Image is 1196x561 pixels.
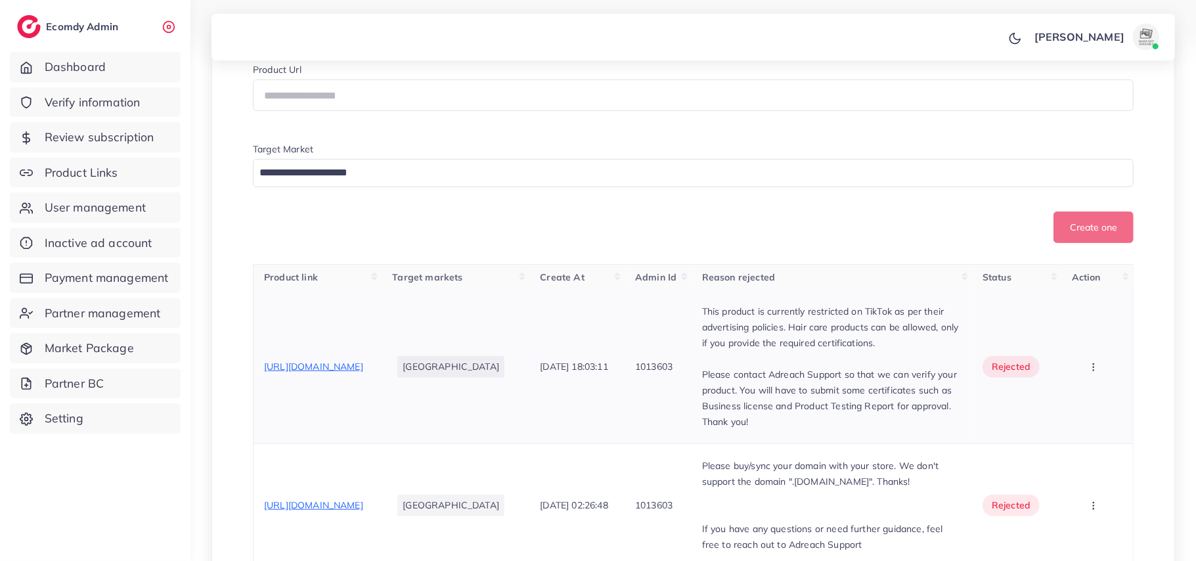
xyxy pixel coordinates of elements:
p: [DATE] 02:26:48 [540,497,608,513]
span: [URL][DOMAIN_NAME] [264,499,363,511]
span: Dashboard [45,58,106,76]
a: [PERSON_NAME]avatar [1027,24,1164,50]
p: [PERSON_NAME] [1034,29,1124,45]
p: [DATE] 18:03:11 [540,359,608,374]
li: [GEOGRAPHIC_DATA] [397,356,504,377]
p: Please contact Adreach Support so that we can verify your product. You will have to submit some c... [702,367,962,430]
span: Setting [45,410,83,427]
img: avatar [1133,24,1159,50]
span: Partner BC [45,375,104,392]
li: [GEOGRAPHIC_DATA] [397,495,504,516]
span: Reason rejected [702,271,775,283]
p: 1013603 [635,497,673,513]
a: Payment management [10,263,181,293]
a: Partner management [10,298,181,328]
span: User management [45,199,146,216]
label: Product Url [253,63,301,76]
a: Setting [10,403,181,434]
input: Search for option [255,163,1117,183]
span: Action [1072,271,1101,283]
a: Dashboard [10,52,181,82]
span: Market Package [45,340,134,357]
img: logo [17,15,41,38]
span: [URL][DOMAIN_NAME] [264,361,363,372]
p: 1013603 [635,359,673,374]
span: Status [983,271,1011,283]
button: Create one [1053,212,1134,243]
a: Partner BC [10,369,181,399]
span: Payment management [45,269,169,286]
span: Inactive ad account [45,235,152,252]
span: Admin Id [635,271,676,283]
span: Target markets [392,271,462,283]
span: Product Links [45,164,118,181]
span: rejected [992,360,1030,373]
span: Product link [264,271,318,283]
h2: Ecomdy Admin [46,20,122,33]
a: Inactive ad account [10,228,181,258]
p: Please buy/sync your domain with your store. We don't support the domain ".[DOMAIN_NAME]". Thanks! [702,458,962,489]
span: Create At [540,271,584,283]
span: Review subscription [45,129,154,146]
a: logoEcomdy Admin [17,15,122,38]
p: This product is currently restricted on TikTok as per their advertising policies. Hair care produ... [702,303,962,351]
div: Search for option [253,159,1134,187]
a: User management [10,192,181,223]
label: Target Market [253,143,313,156]
span: Partner management [45,305,161,322]
p: If you have any questions or need further guidance, feel free to reach out to Adreach Support [702,521,962,552]
span: rejected [992,499,1030,512]
span: Verify information [45,94,141,111]
a: Review subscription [10,122,181,152]
a: Verify information [10,87,181,118]
a: Market Package [10,333,181,363]
a: Product Links [10,158,181,188]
